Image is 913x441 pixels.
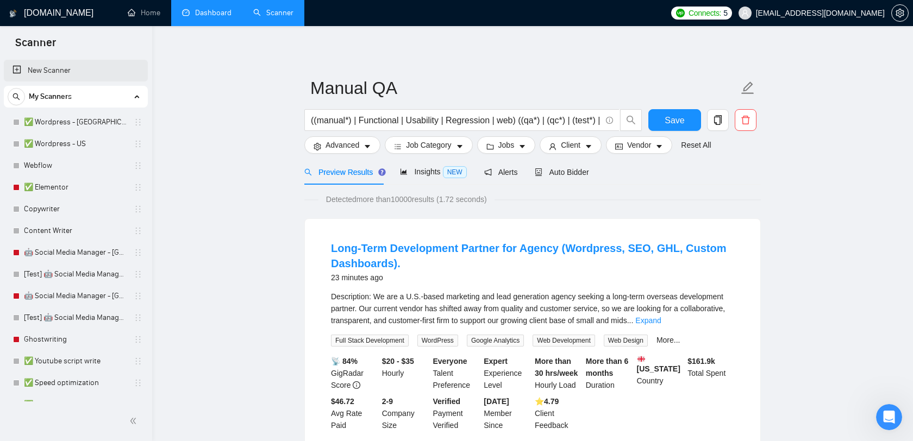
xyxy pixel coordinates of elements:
div: Sure, no worries :) [9,61,96,85]
span: holder [134,140,142,148]
a: ✅ Youtube script write [24,350,127,372]
button: Save [648,109,701,131]
span: holder [134,205,142,213]
div: Duration [584,355,635,391]
div: Talent Preference [431,355,482,391]
img: logo [9,5,17,22]
span: search [621,115,641,125]
span: Vendor [627,139,651,151]
b: Verified [433,397,461,406]
b: 2-9 [382,397,393,406]
h1: AI Assistant from GigRadar 📡 [53,7,169,23]
span: 5 [723,7,728,19]
img: Profile image for AI Assistant from GigRadar 📡 [31,6,48,23]
span: holder [134,161,142,170]
span: holder [134,357,142,366]
div: 23 minutes ago [331,271,734,284]
input: Scanner name... [310,74,739,102]
div: You rated the conversation [22,108,147,119]
button: delete [735,109,756,131]
span: holder [134,118,142,127]
button: settingAdvancedcaret-down [304,136,380,154]
span: holder [134,313,142,322]
div: Country [635,355,686,391]
button: folderJobscaret-down [477,136,536,154]
span: holder [134,400,142,409]
span: NEW [443,166,467,178]
span: caret-down [655,142,663,150]
button: search [620,109,642,131]
span: delete [735,115,756,125]
div: Glad to hear you had a great experience with us! 🙌 ​ Could you spare 20 seconds to leave a review... [17,169,170,222]
div: Experience Level [481,355,533,391]
span: Detected more than 10000 results (1.72 seconds) [318,193,495,205]
a: [Test] 🤖 Social Media Manager - [GEOGRAPHIC_DATA] [24,307,127,329]
a: ✅ Wordpress - US [24,133,127,155]
li: 💰 $50 off next month [26,254,170,264]
div: AI Assistant from GigRadar 📡 says… [9,146,209,345]
div: Client Feedback [533,395,584,431]
a: New Scanner [12,60,139,81]
span: holder [134,183,142,192]
button: Send a message… [186,351,204,369]
span: Full Stack Development [331,335,409,346]
a: Copywriter [24,198,127,220]
span: edit [741,81,755,95]
span: holder [134,248,142,257]
div: Member Since [481,395,533,431]
button: Home [170,4,191,25]
span: holder [134,292,142,300]
span: WordPress [417,335,458,346]
b: [US_STATE] [637,355,684,373]
button: go back [7,4,28,25]
b: GigRadar Team [17,304,82,313]
a: Webflow [24,155,127,177]
span: robot [535,168,542,176]
span: Alerts [484,168,518,177]
a: More... [656,336,680,344]
span: ... [627,316,634,325]
span: setting [314,142,321,150]
button: copy [707,109,729,131]
img: 🇬🇪 [637,355,645,363]
a: Expand [635,316,661,325]
div: Hey Dima, ah nvm let me just reach out in [GEOGRAPHIC_DATA] :) [48,25,200,46]
a: Ghostwriting [24,329,127,350]
span: Preview Results [304,168,383,177]
span: copy [708,115,728,125]
span: holder [134,379,142,387]
div: Total Spent [685,355,736,391]
b: 📡 84% [331,357,358,366]
button: search [8,88,25,105]
iframe: Intercom live chat [876,404,902,430]
button: Emoji picker [17,356,26,364]
a: ✅ Wordpress - [GEOGRAPHIC_DATA] [24,111,127,133]
span: Jobs [498,139,515,151]
button: barsJob Categorycaret-down [385,136,472,154]
span: holder [134,335,142,344]
div: Hourly [380,355,431,391]
span: user [549,142,556,150]
a: ✅ Elementor [24,177,127,198]
li: 🎁 100 bonus credits [26,267,170,277]
b: [DATE] [484,397,509,406]
span: double-left [129,415,140,426]
div: AI Assistant from GigRadar 📡 says… [9,94,209,146]
div: Tooltip anchor [377,167,387,177]
span: caret-down [364,142,371,150]
span: user [741,9,749,17]
span: caret-down [585,142,592,150]
a: 🤖 Social Media Manager - [GEOGRAPHIC_DATA] [24,285,127,307]
span: Connects: [689,7,721,19]
div: Hi 👋Glad to hear you had a great experience with us! 🙌​Could you spare 20 seconds to leave a revi... [9,146,178,321]
a: ✅ Speed optimization [24,372,127,394]
span: folder [486,142,494,150]
span: Client [561,139,580,151]
span: amazing [132,109,142,118]
button: Start recording [69,356,78,364]
b: $46.72 [331,397,354,406]
div: GigRadar Score [329,355,380,391]
a: ✅ SEO Writing [24,394,127,415]
div: AI Assistant from GigRadar 📡 • 17m ago [17,323,154,330]
button: Upload attachment [52,356,60,364]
